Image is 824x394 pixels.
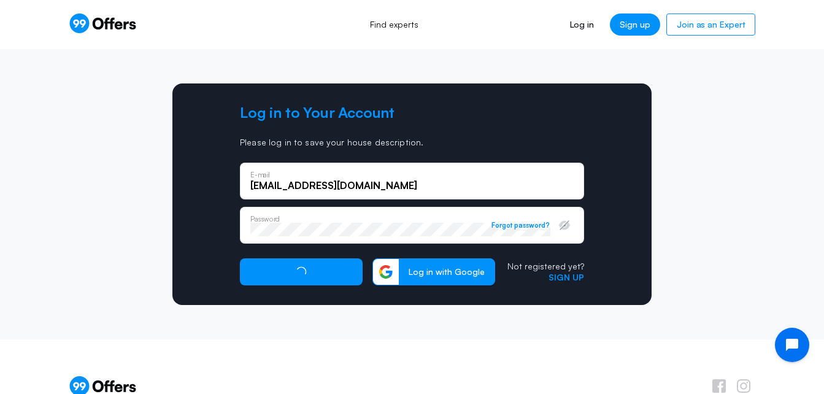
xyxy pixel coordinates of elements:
a: Log in [560,14,604,36]
button: Log in with Google [372,258,495,285]
a: Find experts [356,11,432,38]
p: Not registered yet? [507,261,584,272]
p: Password [250,215,280,222]
a: Sign up [549,272,584,282]
a: Sign up [610,14,660,36]
span: Log in with Google [399,266,495,277]
a: Join as an Expert [666,14,755,36]
p: E-mail [250,171,269,178]
p: Please log in to save your house description. [240,137,584,148]
button: Forgot password? [491,221,550,230]
h2: Log in to Your Account [240,103,584,122]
